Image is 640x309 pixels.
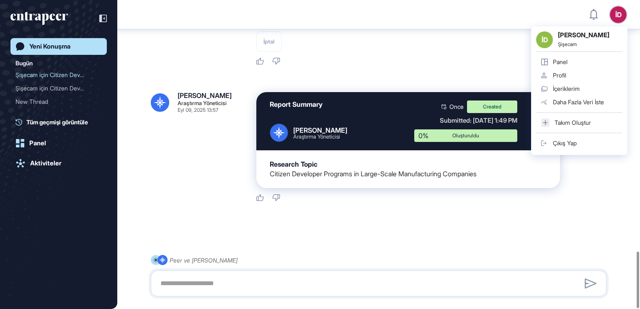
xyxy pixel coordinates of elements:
[15,95,95,108] div: New Thread
[10,135,107,152] a: Panel
[15,68,95,82] div: Şişecam için Citizen Deve...
[10,12,68,25] div: entrapeer-logo
[29,139,46,147] div: Panel
[270,160,317,168] div: Research Topic
[414,116,517,124] div: Submitted: [DATE] 1:49 PM
[29,43,70,50] div: Yeni Konuşma
[270,100,323,108] div: Report Summary
[170,255,237,265] div: Peer ve [PERSON_NAME]
[10,38,107,55] a: Yeni Konuşma
[178,100,227,106] div: Araştırma Yöneticisi
[293,126,347,134] div: [PERSON_NAME]
[270,170,477,178] div: Citizen Developer Programs in Large-Scale Manufacturing Companies
[178,92,232,99] div: [PERSON_NAME]
[15,82,102,95] div: Şişecam için Citizen Developer Programı Yönetimi ve Metodolojisi
[15,58,33,68] div: Bugün
[15,82,95,95] div: Şişecam için Citizen Deve...
[15,118,107,126] a: Tüm geçmişi görüntüle
[15,68,102,82] div: Şişecam için Citizen Developer Programı Metodolojisi ve Operasyon Modeli Hazırlığı
[10,155,107,172] a: Aktiviteler
[178,108,218,113] div: Eyl 09, 2025 13:57
[30,160,62,167] div: Aktiviteler
[449,104,464,110] span: Once
[293,134,347,139] div: Araştırma Yöneticisi
[15,95,102,108] div: New Thread
[467,100,517,113] div: Created
[610,6,627,23] button: İD
[421,133,511,138] div: Oluşturuldu
[414,129,440,142] div: 0%
[26,118,88,126] span: Tüm geçmişi görüntüle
